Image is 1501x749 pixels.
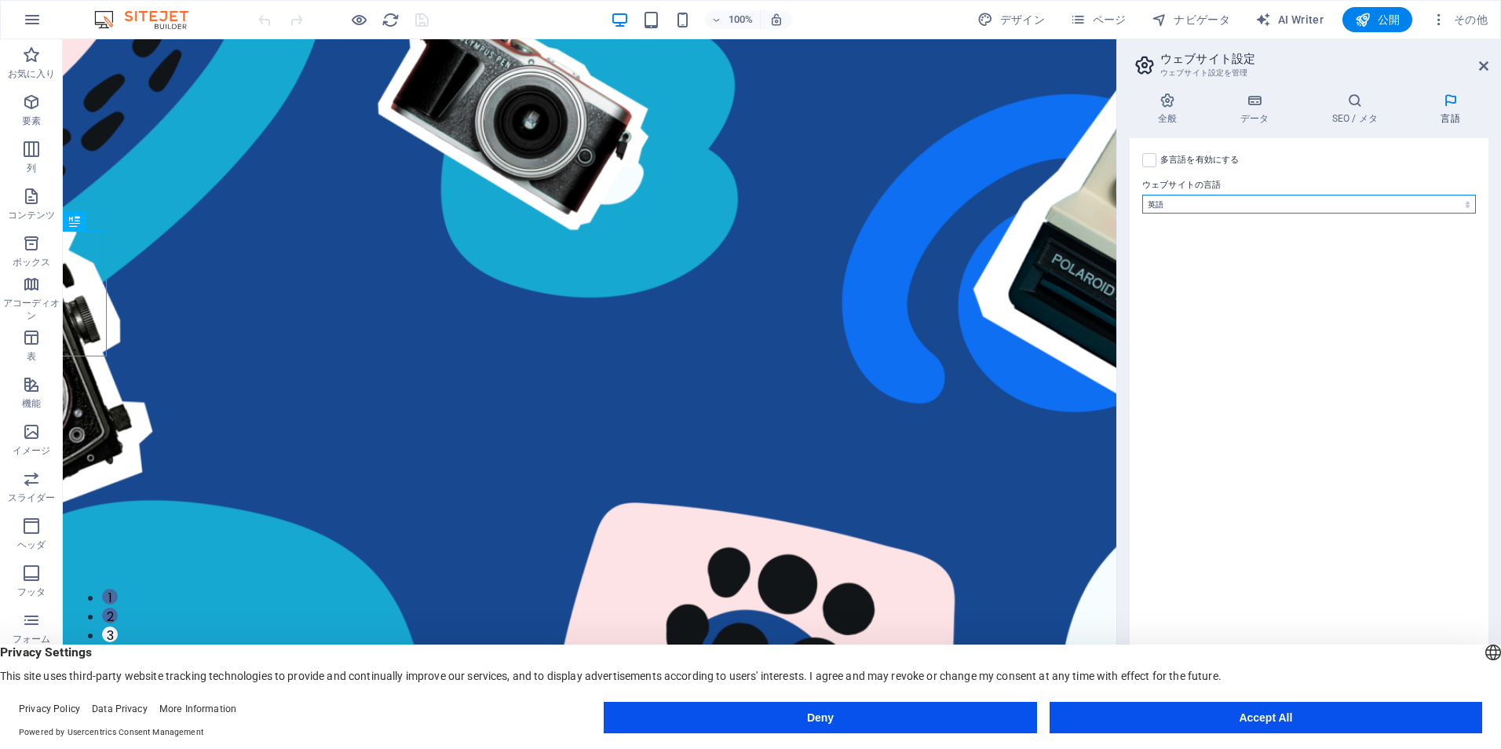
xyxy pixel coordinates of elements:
[1212,93,1304,126] h4: データ
[381,10,400,29] button: reload
[27,350,36,363] p: 表
[977,12,1045,27] span: デザイン
[17,586,46,598] p: フッタ
[769,13,783,27] i: サイズ変更時に、選択した端末にあわせてズームレベルを自動調整します。
[1130,93,1212,126] h4: 全般
[13,633,50,645] p: フォーム
[382,11,400,29] i: ページのリロード
[27,162,36,174] p: 列
[729,10,754,29] h6: 100%
[39,587,55,603] button: 3
[1160,52,1488,66] h2: ウェブサイト設定
[1249,7,1330,32] button: AI Writer
[1431,12,1488,27] span: その他
[349,10,368,29] button: プレビューモードを終了して編集を続けるには、ここをクリックしてください
[1304,93,1413,126] h4: SEO / メタ
[1070,12,1127,27] span: ページ
[8,68,56,80] p: お気に入り
[1425,7,1494,32] button: その他
[705,10,761,29] button: 100%
[22,115,41,127] p: 要素
[1145,7,1236,32] button: ナビゲータ
[8,491,56,504] p: スライダー
[1160,66,1457,80] h3: ウェブサイト設定を管理
[13,256,50,269] p: ボックス
[17,539,46,551] p: ヘッダ
[39,550,55,565] button: 1
[1412,93,1488,126] h4: 言語
[90,10,208,29] img: Editor Logo
[1160,151,1239,170] label: 多言語を有効にする
[971,7,1051,32] button: デザイン
[39,568,55,584] button: 2
[1152,12,1230,27] span: ナビゲータ
[8,209,56,221] p: コンテンツ
[13,444,50,457] p: イメージ
[1342,7,1412,32] button: 公開
[1064,7,1133,32] button: ページ
[1142,176,1476,195] label: ウェブサイトの言語
[1255,12,1324,27] span: AI Writer
[1355,12,1400,27] span: 公開
[22,397,41,410] p: 機能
